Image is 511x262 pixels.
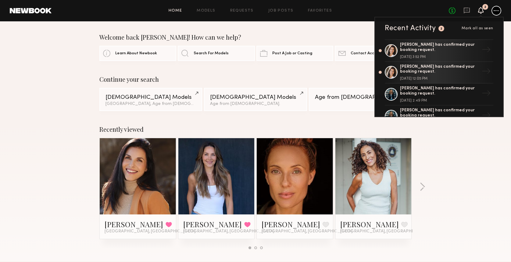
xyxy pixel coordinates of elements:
span: Post A Job or Casting [272,52,312,56]
a: Job Posts [268,9,294,13]
a: [PERSON_NAME] [262,219,320,229]
div: Recent Activity [385,25,436,32]
a: Learn About Newbook [99,46,176,61]
a: Contact Account Manager [335,46,412,61]
a: [DEMOGRAPHIC_DATA] Models[GEOGRAPHIC_DATA], Age from [DEMOGRAPHIC_DATA]. [99,88,202,111]
span: [GEOGRAPHIC_DATA], [GEOGRAPHIC_DATA] [105,229,195,234]
div: [PERSON_NAME] has confirmed your booking request. [400,64,479,75]
a: [PERSON_NAME] has confirmed your booking request.[DATE] 12:05 PM→ [385,62,493,84]
a: [PERSON_NAME] has confirmed your booking request.→ [385,106,493,127]
div: Recently viewed [99,126,412,133]
a: Age from [DEMOGRAPHIC_DATA]. [309,88,412,111]
div: → [479,43,493,59]
a: Home [169,9,182,13]
div: Welcome back [PERSON_NAME]! How can we help? [99,34,412,41]
div: [DEMOGRAPHIC_DATA] Models [105,95,196,100]
a: Models [197,9,215,13]
div: Age from [DEMOGRAPHIC_DATA]. [210,102,301,106]
div: [PERSON_NAME] has confirmed your booking request. [400,86,479,96]
a: Favorites [308,9,332,13]
div: [DATE] 2:49 PM [400,99,479,102]
div: → [479,86,493,102]
div: 2 [484,5,486,9]
a: Requests [230,9,254,13]
span: [GEOGRAPHIC_DATA], [GEOGRAPHIC_DATA] [262,229,352,234]
div: [PERSON_NAME] has confirmed your booking request. [400,108,479,118]
a: [PERSON_NAME] [340,219,399,229]
a: Post A Job or Casting [256,46,333,61]
div: [DATE] 12:05 PM [400,77,479,81]
span: Mark all as seen [462,27,493,30]
a: [PERSON_NAME] [183,219,242,229]
div: → [479,108,493,124]
span: Search For Models [194,52,229,56]
div: [PERSON_NAME] has confirmed your booking request. [400,42,479,53]
span: Learn About Newbook [115,52,157,56]
div: [DEMOGRAPHIC_DATA] Models [210,95,301,100]
a: [PERSON_NAME] [105,219,163,229]
a: [DEMOGRAPHIC_DATA] ModelsAge from [DEMOGRAPHIC_DATA]. [204,88,307,111]
div: Age from [DEMOGRAPHIC_DATA]. [315,95,406,100]
div: [DATE] 3:52 PM [400,55,479,59]
div: → [479,64,493,80]
a: [PERSON_NAME] has confirmed your booking request.[DATE] 2:49 PM→ [385,84,493,106]
a: [PERSON_NAME] has confirmed your booking request.[DATE] 3:52 PM→ [385,39,493,62]
div: Continue your search [99,76,412,83]
span: [GEOGRAPHIC_DATA], [GEOGRAPHIC_DATA] [183,229,274,234]
div: 2 [440,27,443,31]
span: Contact Account Manager [351,52,402,56]
a: Search For Models [178,46,255,61]
span: [GEOGRAPHIC_DATA], [GEOGRAPHIC_DATA] [340,229,431,234]
div: [GEOGRAPHIC_DATA], Age from [DEMOGRAPHIC_DATA]. [105,102,196,106]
